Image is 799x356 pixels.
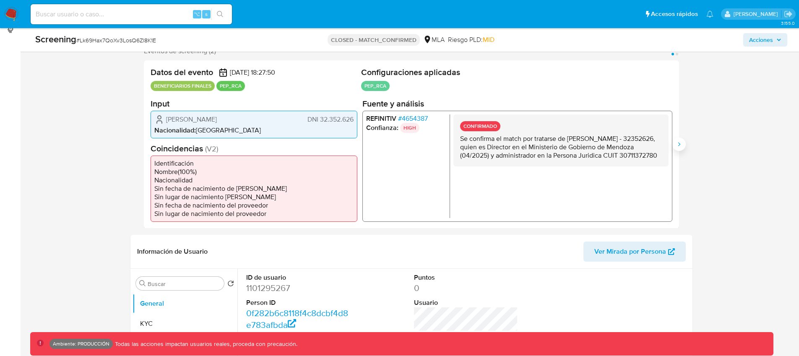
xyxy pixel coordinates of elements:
[227,280,234,289] button: Volver al orden por defecto
[211,8,229,20] button: search-icon
[734,10,781,18] p: federico.falavigna@mercadolibre.com
[53,342,109,346] p: Ambiente: PRODUCCIÓN
[784,10,793,18] a: Salir
[205,10,208,18] span: s
[328,34,420,46] p: CLOSED - MATCH_CONFIRMED
[246,273,350,282] dt: ID de usuario
[781,20,795,26] span: 3.155.0
[133,294,237,314] button: General
[246,307,348,331] a: 0f282b6c8118f4c8dcbf4d8e783afbda
[414,273,518,282] dt: Puntos
[194,10,200,18] span: ⌥
[148,280,221,288] input: Buscar
[743,33,787,47] button: Acciones
[113,340,297,348] p: Todas las acciones impactan usuarios reales, proceda con precaución.
[246,282,350,294] dd: 1101295267
[414,298,518,307] dt: Usuario
[31,9,232,20] input: Buscar usuario o caso...
[594,242,666,262] span: Ver Mirada por Persona
[137,247,208,256] h1: Información de Usuario
[246,298,350,307] dt: Person ID
[583,242,686,262] button: Ver Mirada por Persona
[423,35,445,44] div: MLA
[414,282,518,294] dd: 0
[448,35,494,44] span: Riesgo PLD:
[133,314,237,334] button: KYC
[483,35,494,44] span: MID
[749,33,773,47] span: Acciones
[76,36,156,44] span: # Lk69Hax7QoXv3LosQ6Zl8K1E
[706,10,713,18] a: Notificaciones
[139,280,146,287] button: Buscar
[35,32,76,46] b: Screening
[651,10,698,18] span: Accesos rápidos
